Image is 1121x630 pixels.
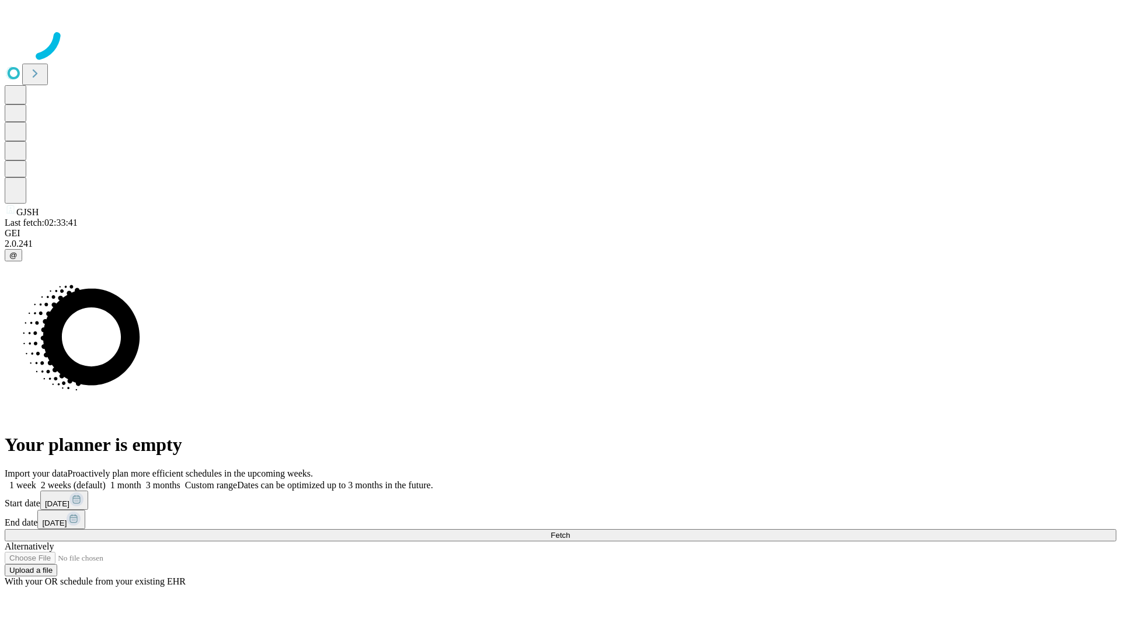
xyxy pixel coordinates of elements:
[185,480,237,490] span: Custom range
[9,480,36,490] span: 1 week
[68,468,313,478] span: Proactively plan more efficient schedules in the upcoming weeks.
[237,480,433,490] span: Dates can be optimized up to 3 months in the future.
[5,564,57,576] button: Upload a file
[16,207,39,217] span: GJSH
[551,531,570,540] span: Fetch
[146,480,180,490] span: 3 months
[37,510,85,529] button: [DATE]
[5,228,1116,239] div: GEI
[41,480,106,490] span: 2 weeks (default)
[5,239,1116,249] div: 2.0.241
[40,491,88,510] button: [DATE]
[5,218,78,228] span: Last fetch: 02:33:41
[5,249,22,261] button: @
[5,468,68,478] span: Import your data
[45,499,69,508] span: [DATE]
[5,576,186,586] span: With your OR schedule from your existing EHR
[5,541,54,551] span: Alternatively
[5,434,1116,456] h1: Your planner is empty
[5,510,1116,529] div: End date
[5,529,1116,541] button: Fetch
[5,491,1116,510] div: Start date
[9,251,18,260] span: @
[42,519,67,527] span: [DATE]
[110,480,141,490] span: 1 month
